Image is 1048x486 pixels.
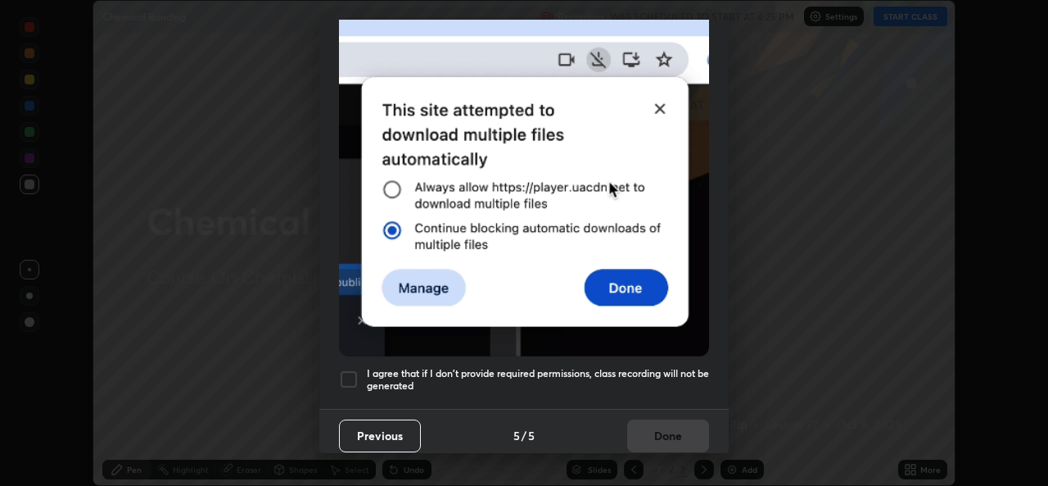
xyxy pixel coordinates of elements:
h5: I agree that if I don't provide required permissions, class recording will not be generated [367,367,709,393]
h4: 5 [513,427,520,444]
h4: / [522,427,526,444]
button: Previous [339,420,421,452]
h4: 5 [528,427,535,444]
